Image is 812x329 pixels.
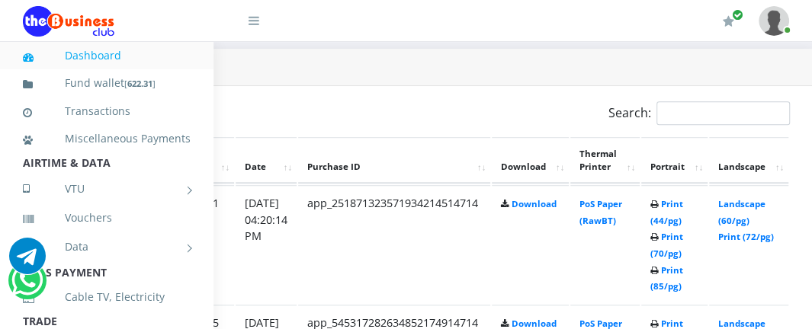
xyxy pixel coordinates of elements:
[298,185,490,303] td: app_251871323571934214514714
[723,15,734,27] i: Renew/Upgrade Subscription
[23,228,191,266] a: Data
[608,101,790,125] label: Search:
[236,185,297,303] td: [DATE] 04:20:14 PM
[650,198,683,226] a: Print (44/pg)
[9,249,46,274] a: Chat for support
[656,101,790,125] input: Search:
[23,94,191,129] a: Transactions
[127,78,152,89] b: 622.31
[718,231,774,242] a: Print (72/pg)
[709,137,788,184] th: Landscape: activate to sort column ascending
[570,137,640,184] th: Thermal Printer: activate to sort column ascending
[512,198,557,209] a: Download
[732,9,743,21] span: Renew/Upgrade Subscription
[718,198,765,226] a: Landscape (60/pg)
[650,231,683,259] a: Print (70/pg)
[512,318,557,329] a: Download
[23,200,191,235] a: Vouchers
[492,137,569,184] th: Download: activate to sort column ascending
[23,65,191,101] a: Fund wallet[622.31]
[124,78,156,89] small: [ ]
[236,137,297,184] th: Date: activate to sort column ascending
[11,273,43,299] a: Chat for support
[579,198,622,226] a: PoS Paper (RawBT)
[23,170,191,208] a: VTU
[641,137,708,184] th: Portrait: activate to sort column ascending
[759,6,789,36] img: User
[650,264,683,292] a: Print (85/pg)
[23,121,191,156] a: Miscellaneous Payments
[23,279,191,315] a: Cable TV, Electricity
[23,38,191,73] a: Dashboard
[298,137,490,184] th: Purchase ID: activate to sort column ascending
[23,6,114,37] img: Logo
